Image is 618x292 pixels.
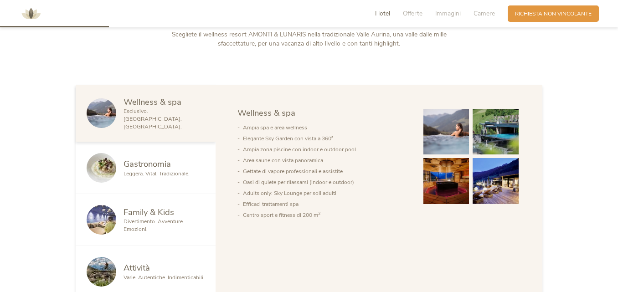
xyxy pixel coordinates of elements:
span: Divertimento. Avventure. Emozioni. [124,218,184,233]
li: Centro sport e fitness di 200 m [243,210,409,220]
span: Attività [124,262,150,273]
li: Area saune con vista panoramica [243,155,409,166]
span: Wellness & spa [124,96,181,108]
li: Adults only: Sky Lounge per soli adulti [243,188,409,199]
p: Scegliete il wellness resort AMONTI & LUNARIS nella tradizionale Valle Aurina, una valle dalle mi... [157,30,461,49]
li: Ampia spa e area wellness [243,122,409,133]
span: Camere [474,9,495,18]
a: AMONTI & LUNARIS Wellnessresort [17,11,45,16]
span: Immagini [435,9,461,18]
li: Efficaci trattamenti spa [243,199,409,210]
li: Elegante Sky Garden con vista a 360° [243,133,409,144]
span: Hotel [375,9,390,18]
span: Wellness & spa [237,107,295,118]
li: Oasi di quiete per rilassarsi (indoor e outdoor) [243,177,409,188]
span: Gastronomia [124,158,171,169]
span: Offerte [403,9,422,18]
span: Varie. Autentiche. Indimenticabili. [124,274,205,281]
span: Family & Kids [124,206,174,218]
sup: 2 [318,211,320,216]
span: Richiesta non vincolante [515,10,592,18]
span: Leggera. Vital. Tradizionale. [124,170,190,177]
li: Gettate di vapore professionali e assistite [243,166,409,177]
li: Ampia zona piscine con indoor e outdoor pool [243,144,409,155]
span: Esclusivo. [GEOGRAPHIC_DATA]. [GEOGRAPHIC_DATA]. [124,108,182,130]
